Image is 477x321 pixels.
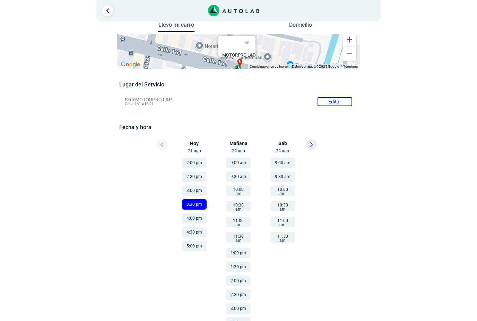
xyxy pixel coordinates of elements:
[226,217,251,227] button: 11:00 am
[119,81,357,88] h5: Lugar del Servicio
[182,241,207,251] button: 5:00 pm
[158,22,194,32] button: Llevo mi carro
[182,213,207,223] button: 4:00 pm
[270,232,295,243] button: 11:30 am
[119,60,142,69] a: Abre esta zona en Google Maps (se abre en una nueva ventana)
[222,52,255,63] div: Calle 161 #16-21
[226,185,251,196] button: 10:00 am
[226,201,251,211] button: 10:30 am
[343,65,358,68] a: Términos (se abre en una nueva pestaña)
[182,158,207,168] button: 2:00 pm
[292,65,339,68] span: Datos del mapa ©2025 Google
[226,232,251,243] button: 11:30 am
[182,171,207,182] button: 2:30 pm
[226,262,251,272] button: 1:30 pm
[226,276,251,286] button: 2:00 pm
[226,171,251,182] button: 9:30 am
[239,59,241,65] span: e
[250,64,288,69] button: Combinaciones de teclas
[119,60,142,69] img: Google
[226,248,251,258] button: 1:00 pm
[270,171,295,182] button: 9:30 am
[270,185,295,196] button: 10:00 am
[102,5,113,16] a: Ir al paso anterior
[182,199,207,210] button: 3:30 pm
[182,227,207,237] button: 4:30 pm
[240,34,257,51] button: Cerrar
[270,217,295,227] button: 11:00 am
[182,185,207,196] button: 3:00 pm
[283,22,319,32] button: Domicilio
[226,289,251,300] button: 2:30 pm
[222,52,255,58] b: MOTORPRO L&P
[226,303,251,314] button: 3:00 pm
[342,33,356,47] button: Ampliar
[270,201,295,211] button: 10:30 am
[208,7,260,14] a: Link al sitio de autolab
[270,158,295,168] button: 9:00 am
[342,47,356,61] button: Reducir
[226,158,251,168] button: 9:00 am
[119,124,357,130] h5: Fecha y hora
